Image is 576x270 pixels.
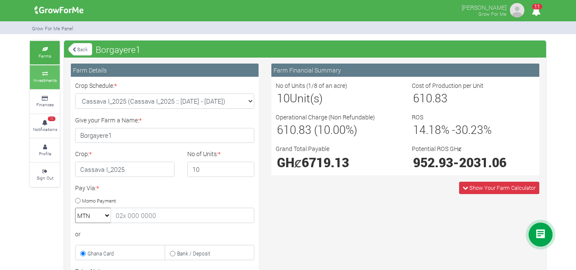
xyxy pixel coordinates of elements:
[75,162,175,177] h4: Cassava I_2025
[277,122,357,137] span: 610.83 (10.00%)
[478,11,506,17] small: Grow For Me
[71,64,259,77] div: Farm Details
[177,250,210,257] small: Bank / Deposit
[75,229,254,238] div: or
[75,116,142,125] label: Give your Farm a Name:
[277,91,398,105] h3: Unit(s)
[30,90,60,113] a: Finances
[37,175,53,181] small: Sign Out
[33,77,57,83] small: Investments
[30,163,60,186] a: Sign Out
[87,250,114,257] small: Ghana Card
[413,122,441,137] span: 14.18
[187,149,221,158] label: No of Units:
[528,8,544,16] a: 11
[170,251,175,256] input: Bank / Deposit
[80,251,86,256] input: Ghana Card
[33,126,57,132] small: Notifications
[111,208,254,223] input: 02x 000 0000
[277,90,290,105] span: 10
[75,183,99,192] label: Pay Via:
[276,144,329,153] label: Grand Total Payable
[413,123,534,136] h3: % - %
[39,151,51,157] small: Profile
[462,2,506,12] p: [PERSON_NAME]
[30,114,60,138] a: 11 Notifications
[30,139,60,162] a: Profile
[469,184,535,192] span: Show Your Farm Calculator
[36,102,54,107] small: Finances
[412,81,483,90] label: Cost of Production per Unit
[412,113,423,122] label: ROS
[68,42,92,56] a: Back
[277,154,398,170] h2: GHȼ
[75,198,81,203] input: Momo Payment
[75,149,92,158] label: Crop:
[302,154,349,171] span: 6719.13
[75,128,254,143] input: Farm Name/Title
[30,41,60,64] a: Farms
[413,154,453,171] span: 952.93
[82,197,116,203] small: Momo Payment
[413,154,534,170] h2: -
[271,64,539,77] div: Farm Financial Summary
[509,2,526,19] img: growforme image
[75,81,117,90] label: Crop Schedule:
[30,65,60,89] a: Investments
[32,2,87,19] img: growforme image
[32,25,73,32] small: Grow For Me Panel
[93,41,143,58] span: Borgayere1
[455,122,483,137] span: 30.23
[276,81,347,90] label: No of Units (1/8 of an acre)
[48,116,55,122] span: 11
[532,4,542,9] span: 11
[38,53,51,59] small: Farms
[413,90,448,105] span: 610.83
[459,154,506,171] span: 2031.06
[412,144,462,153] label: Potential ROS GHȼ
[528,2,544,21] i: Notifications
[276,113,375,122] label: Operational Charge (Non Refundable)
